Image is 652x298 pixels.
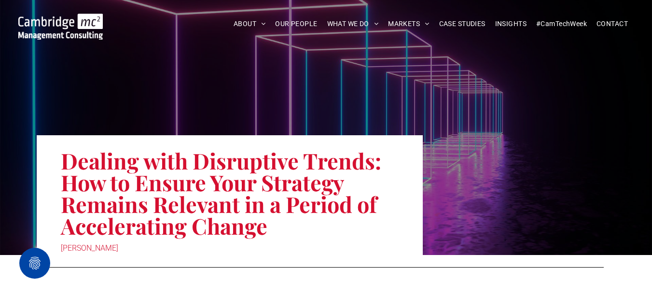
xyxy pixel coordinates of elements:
a: MARKETS [383,16,434,31]
a: OUR PEOPLE [270,16,322,31]
a: WHAT WE DO [322,16,384,31]
a: INSIGHTS [490,16,531,31]
img: Cambridge MC Logo [18,14,103,40]
div: [PERSON_NAME] [61,241,399,255]
a: ABOUT [229,16,271,31]
h1: Dealing with Disruptive Trends: How to Ensure Your Strategy Remains Relevant in a Period of Accel... [61,149,399,238]
a: #CamTechWeek [531,16,592,31]
a: Your Business Transformed | Cambridge Management Consulting [18,15,103,25]
a: CASE STUDIES [434,16,490,31]
a: CONTACT [592,16,633,31]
